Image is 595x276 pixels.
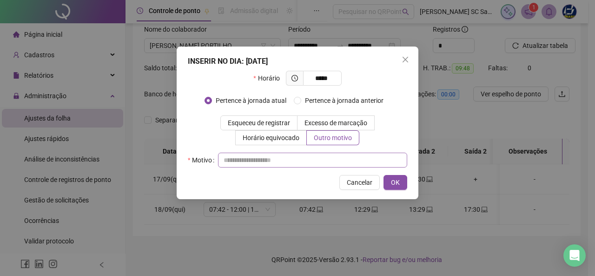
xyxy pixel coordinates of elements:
[301,95,387,106] span: Pertence à jornada anterior
[188,56,407,67] div: INSERIR NO DIA : [DATE]
[563,244,586,267] div: Open Intercom Messenger
[243,134,299,141] span: Horário equivocado
[253,71,285,86] label: Horário
[314,134,352,141] span: Outro motivo
[398,52,413,67] button: Close
[383,175,407,190] button: OK
[339,175,380,190] button: Cancelar
[291,75,298,81] span: clock-circle
[188,153,218,168] label: Motivo
[228,119,290,127] span: Esqueceu de registrar
[212,95,290,106] span: Pertence à jornada atual
[304,119,367,127] span: Excesso de marcação
[391,177,400,188] span: OK
[347,177,372,188] span: Cancelar
[402,56,409,63] span: close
